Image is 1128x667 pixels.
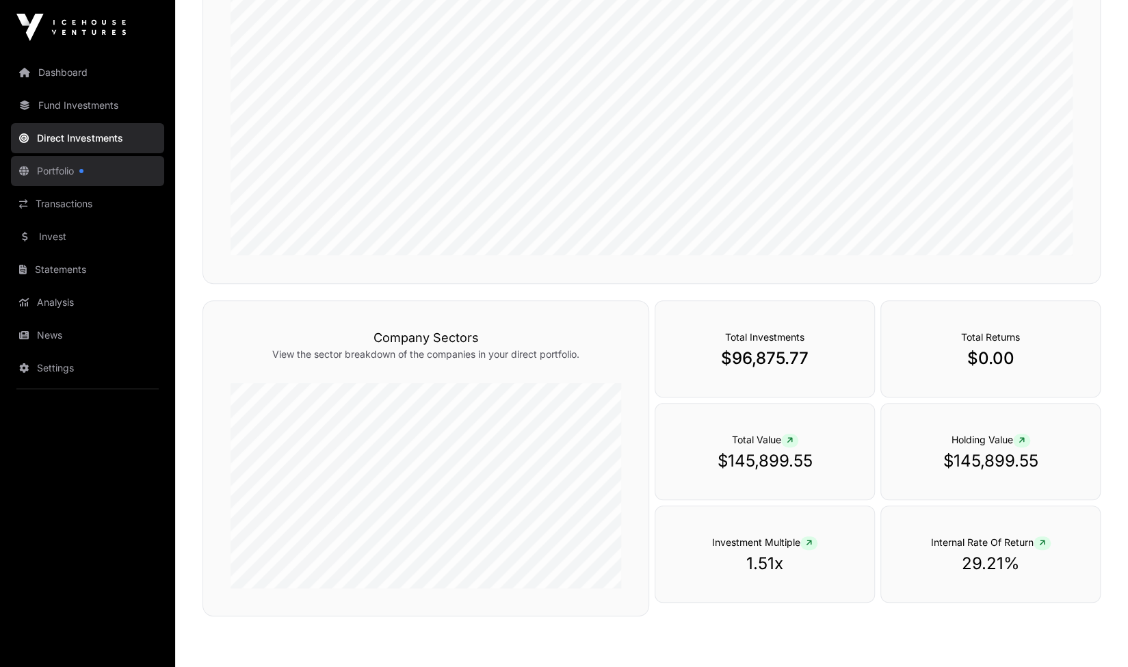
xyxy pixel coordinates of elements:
a: Transactions [11,189,164,219]
a: Dashboard [11,57,164,88]
span: Total Returns [961,331,1020,343]
img: Icehouse Ventures Logo [16,14,126,41]
p: 1.51x [683,553,847,575]
p: $145,899.55 [683,450,847,472]
p: $145,899.55 [908,450,1073,472]
span: Holding Value [952,434,1030,445]
p: $0.00 [908,348,1073,369]
p: View the sector breakdown of the companies in your direct portfolio. [231,348,621,361]
a: Invest [11,222,164,252]
iframe: Chat Widget [1060,601,1128,667]
a: Analysis [11,287,164,317]
h3: Company Sectors [231,328,621,348]
span: Internal Rate Of Return [931,536,1051,548]
span: Total Investments [725,331,804,343]
a: Direct Investments [11,123,164,153]
a: Statements [11,254,164,285]
a: News [11,320,164,350]
p: $96,875.77 [683,348,847,369]
a: Fund Investments [11,90,164,120]
a: Portfolio [11,156,164,186]
p: 29.21% [908,553,1073,575]
a: Settings [11,353,164,383]
span: Total Value [732,434,798,445]
span: Investment Multiple [712,536,817,548]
